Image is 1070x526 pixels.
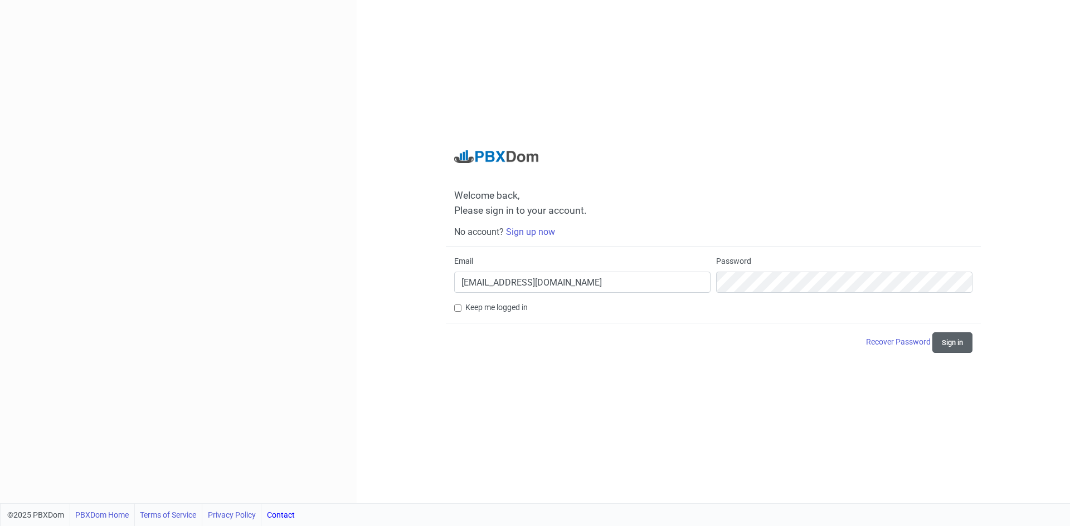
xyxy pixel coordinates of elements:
a: Contact [267,504,295,526]
span: Welcome back, [454,190,972,201]
input: Email here... [454,272,711,293]
span: Please sign in to your account. [454,205,587,216]
label: Keep me logged in [465,302,528,313]
a: Recover Password [866,337,932,346]
label: Password [716,255,751,267]
a: PBXDom Home [75,504,129,526]
label: Email [454,255,473,267]
a: Terms of Service [140,504,196,526]
a: Sign up now [506,227,555,237]
div: ©2025 PBXDom [7,504,295,526]
h6: No account? [454,227,972,237]
a: Privacy Policy [208,504,256,526]
button: Sign in [932,332,972,353]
